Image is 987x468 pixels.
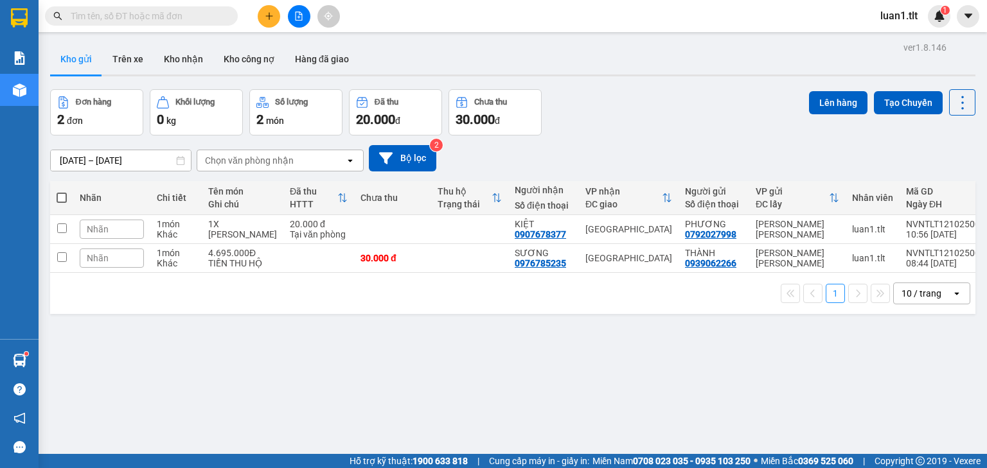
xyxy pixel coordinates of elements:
[13,51,26,65] img: solution-icon
[256,112,263,127] span: 2
[213,44,285,74] button: Kho công nợ
[369,145,436,171] button: Bộ lọc
[916,456,925,465] span: copyright
[852,224,893,234] div: luan1.tlt
[350,454,468,468] span: Hỗ trợ kỹ thuật:
[360,253,425,263] div: 30.000 đ
[903,40,947,55] div: ver 1.8.146
[157,258,195,268] div: Khác
[515,200,573,211] div: Số điện thoại
[290,186,337,196] div: Đã thu
[288,5,310,28] button: file-add
[50,89,143,135] button: Đơn hàng2đơn
[809,91,867,114] button: Lên hàng
[756,219,839,239] div: [PERSON_NAME] [PERSON_NAME]
[449,89,542,135] button: Chưa thu30.000đ
[934,10,945,22] img: icon-new-feature
[13,383,26,395] span: question-circle
[592,454,751,468] span: Miền Nam
[290,199,337,209] div: HTTT
[395,116,400,126] span: đ
[157,219,195,229] div: 1 món
[166,116,176,126] span: kg
[495,116,500,126] span: đ
[249,89,342,135] button: Số lượng2món
[874,91,943,114] button: Tạo Chuyến
[208,199,277,209] div: Ghi chú
[756,199,829,209] div: ĐC lấy
[345,155,355,166] svg: open
[749,181,846,215] th: Toggle SortBy
[266,116,284,126] span: món
[852,193,893,203] div: Nhân viên
[952,288,962,299] svg: open
[756,248,839,268] div: [PERSON_NAME] [PERSON_NAME]
[157,229,195,239] div: Khác
[290,229,348,239] div: Tại văn phòng
[515,185,573,195] div: Người nhận
[51,150,191,171] input: Select a date range.
[489,454,589,468] span: Cung cấp máy in - giấy in:
[906,186,980,196] div: Mã GD
[430,139,443,152] sup: 2
[80,193,144,203] div: Nhãn
[515,248,573,258] div: SƯƠNG
[515,229,566,239] div: 0907678377
[902,287,941,300] div: 10 / trang
[157,112,164,127] span: 0
[456,112,495,127] span: 30.000
[761,454,853,468] span: Miền Bắc
[906,199,980,209] div: Ngày ĐH
[438,186,492,196] div: Thu hộ
[798,456,853,466] strong: 0369 525 060
[863,454,865,468] span: |
[431,181,508,215] th: Toggle SortBy
[24,352,28,356] sup: 1
[154,44,213,74] button: Kho nhận
[258,5,280,28] button: plus
[963,10,974,22] span: caret-down
[13,412,26,424] span: notification
[685,199,743,209] div: Số điện thoại
[275,98,308,107] div: Số lượng
[685,258,736,268] div: 0939062266
[941,6,950,15] sup: 1
[324,12,333,21] span: aim
[477,454,479,468] span: |
[71,9,222,23] input: Tìm tên, số ĐT hoặc mã đơn
[870,8,928,24] span: luan1.tlt
[438,199,492,209] div: Trạng thái
[349,89,442,135] button: Đã thu20.000đ
[756,186,829,196] div: VP gửi
[57,112,64,127] span: 2
[585,224,672,234] div: [GEOGRAPHIC_DATA]
[87,253,109,263] span: Nhãn
[633,456,751,466] strong: 0708 023 035 - 0935 103 250
[360,193,425,203] div: Chưa thu
[157,193,195,203] div: Chi tiết
[356,112,395,127] span: 20.000
[11,8,28,28] img: logo-vxr
[685,248,743,258] div: THÀNH
[265,12,274,21] span: plus
[290,219,348,229] div: 20.000 đ
[208,248,277,268] div: 4.695.000Đ TIỀN THU HỘ
[957,5,979,28] button: caret-down
[685,229,736,239] div: 0792027998
[285,44,359,74] button: Hàng đã giao
[515,219,573,229] div: KIỆT
[375,98,398,107] div: Đã thu
[283,181,354,215] th: Toggle SortBy
[585,199,662,209] div: ĐC giao
[13,83,26,97] img: warehouse-icon
[317,5,340,28] button: aim
[943,6,947,15] span: 1
[585,186,662,196] div: VP nhận
[13,354,26,367] img: warehouse-icon
[157,248,195,258] div: 1 món
[67,116,83,126] span: đơn
[13,441,26,453] span: message
[175,98,215,107] div: Khối lượng
[87,224,109,234] span: Nhãn
[208,219,277,239] div: 1X VÀNG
